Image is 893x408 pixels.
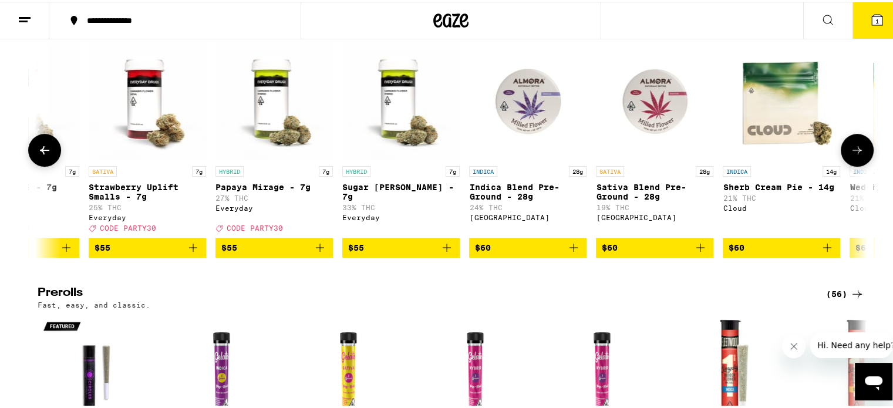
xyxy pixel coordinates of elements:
[89,164,117,175] p: SATIVA
[89,41,206,159] img: Everyday - Strawberry Uplift Smalls - 7g
[342,181,460,200] p: Sugar [PERSON_NAME] - 7g
[469,41,587,159] img: Almora Farm - Indica Blend Pre-Ground - 28g
[100,222,156,230] span: CODE PARTY30
[602,241,618,251] span: $60
[348,241,364,251] span: $55
[446,164,460,175] p: 7g
[342,164,370,175] p: HYBRID
[723,193,840,200] p: 21% THC
[227,222,283,230] span: CODE PARTY30
[875,16,879,23] span: 1
[342,236,460,256] button: Add to bag
[221,241,237,251] span: $55
[469,181,587,200] p: Indica Blend Pre-Ground - 28g
[215,41,333,236] a: Open page for Papaya Mirage - 7g from Everyday
[319,164,333,175] p: 7g
[215,181,333,190] p: Papaya Mirage - 7g
[475,241,491,251] span: $60
[596,202,713,210] p: 19% THC
[65,164,79,175] p: 7g
[723,41,840,236] a: Open page for Sherb Cream Pie - 14g from Cloud
[782,333,806,356] iframe: Close message
[810,331,892,356] iframe: Message from company
[596,41,713,159] img: Almora Farm - Sativa Blend Pre-Ground - 28g
[696,164,713,175] p: 28g
[215,164,244,175] p: HYBRID
[729,241,744,251] span: $60
[596,212,713,220] div: [GEOGRAPHIC_DATA]
[850,164,878,175] p: INDICA
[596,41,713,236] a: Open page for Sativa Blend Pre-Ground - 28g from Almora Farm
[192,164,206,175] p: 7g
[38,285,807,299] h2: Prerolls
[7,8,85,18] span: Hi. Need any help?
[342,41,460,159] img: Everyday - Sugar Rush Smalls - 7g
[342,41,460,236] a: Open page for Sugar Rush Smalls - 7g from Everyday
[469,202,587,210] p: 24% THC
[215,41,333,159] img: Everyday - Papaya Mirage - 7g
[823,164,840,175] p: 14g
[723,41,840,159] img: Cloud - Sherb Cream Pie - 14g
[723,203,840,210] div: Cloud
[38,299,150,307] p: Fast, easy, and classic.
[89,202,206,210] p: 25% THC
[469,164,497,175] p: INDICA
[723,164,751,175] p: INDICA
[215,203,333,210] div: Everyday
[855,361,892,399] iframe: Button to launch messaging window
[723,236,840,256] button: Add to bag
[723,181,840,190] p: Sherb Cream Pie - 14g
[215,193,333,200] p: 27% THC
[89,212,206,220] div: Everyday
[215,236,333,256] button: Add to bag
[469,212,587,220] div: [GEOGRAPHIC_DATA]
[855,241,871,251] span: $60
[89,41,206,236] a: Open page for Strawberry Uplift Smalls - 7g from Everyday
[89,236,206,256] button: Add to bag
[826,285,864,299] a: (56)
[342,212,460,220] div: Everyday
[569,164,587,175] p: 28g
[469,236,587,256] button: Add to bag
[342,202,460,210] p: 33% THC
[596,236,713,256] button: Add to bag
[596,164,624,175] p: SATIVA
[469,41,587,236] a: Open page for Indica Blend Pre-Ground - 28g from Almora Farm
[596,181,713,200] p: Sativa Blend Pre-Ground - 28g
[89,181,206,200] p: Strawberry Uplift Smalls - 7g
[95,241,110,251] span: $55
